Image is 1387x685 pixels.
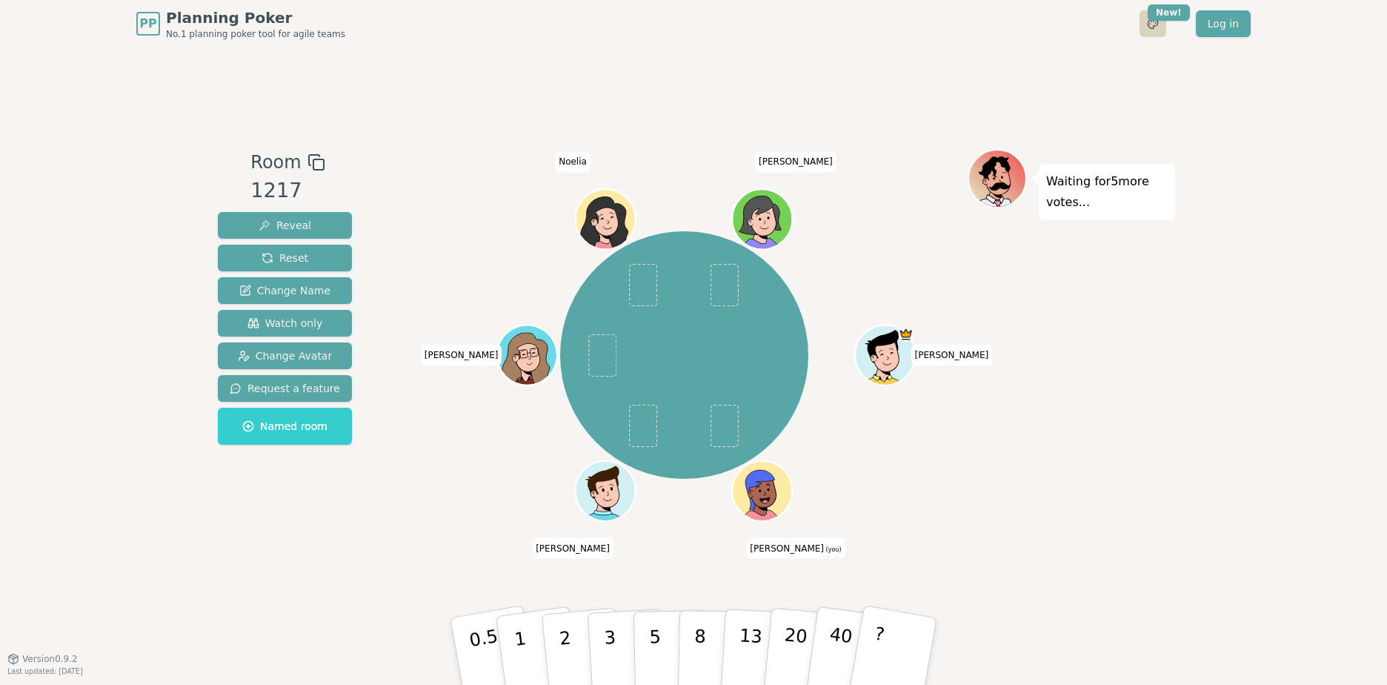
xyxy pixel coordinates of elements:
span: Click to change your name [555,151,591,172]
span: Request a feature [230,381,340,396]
span: Change Name [239,283,330,298]
a: PPPlanning PokerNo.1 planning poker tool for agile teams [136,7,345,40]
span: No.1 planning poker tool for agile teams [166,28,345,40]
button: Change Avatar [218,342,352,369]
button: Request a feature [218,375,352,402]
div: 1217 [250,176,325,206]
span: Click to change your name [755,151,836,172]
button: Named room [218,408,352,445]
span: Last updated: [DATE] [7,667,83,675]
span: Click to change your name [532,538,613,559]
span: Planning Poker [166,7,345,28]
span: Named room [242,419,327,434]
span: Lukas is the host [899,327,914,342]
button: Reveal [218,212,352,239]
span: Version 0.9.2 [22,653,78,665]
span: Click to change your name [421,345,502,365]
button: Version0.9.2 [7,653,78,665]
span: Change Avatar [238,348,333,363]
button: New! [1140,10,1166,37]
button: Change Name [218,277,352,304]
button: Watch only [218,310,352,337]
button: Reset [218,245,352,271]
button: Click to change your avatar [734,463,791,520]
span: Click to change your name [911,345,993,365]
span: (you) [824,546,842,553]
span: Watch only [247,316,323,331]
a: Log in [1196,10,1251,37]
span: Click to change your name [746,538,845,559]
span: Reveal [259,218,311,233]
p: Waiting for 5 more votes... [1046,171,1168,213]
span: Reset [262,251,308,265]
div: New! [1148,4,1190,21]
span: Room [250,149,301,176]
span: PP [139,15,156,33]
